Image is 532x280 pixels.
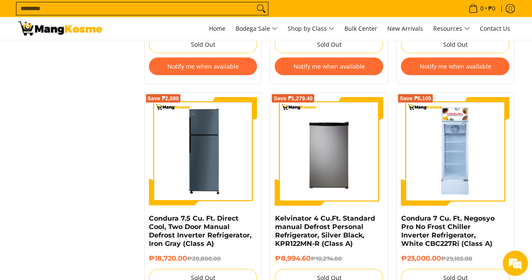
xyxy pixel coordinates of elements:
del: ₱29,105.00 [441,255,472,261]
div: Minimize live chat window [138,4,158,24]
span: Home [209,24,225,32]
del: ₱10,274.00 [310,255,341,261]
button: Notify me when available [149,57,257,75]
span: • [466,4,498,13]
span: Bulk Center [344,24,377,32]
span: Contact Us [480,24,510,32]
textarea: Type your message and hit 'Enter' [4,189,160,218]
nav: Main Menu [111,17,514,40]
a: Home [205,17,230,40]
span: Save ₱2,080 [148,96,179,101]
a: Resources [429,17,474,40]
h6: ₱18,720.00 [149,254,257,262]
a: Condura 7.5 Cu. Ft. Direct Cool, Two Door Manual Defrost Inverter Refrigerator, Iron Gray (Class A) [149,214,251,247]
img: Condura 7 Cu. Ft. Negosyo Pro No Frost Chiller Inverter Refrigerator, White CBC227Ri (Class A) [401,97,509,205]
button: Sold Out [401,35,509,53]
h6: ₱23,000.00 [401,254,509,262]
div: Chat with us now [44,47,141,58]
span: Shop by Class [288,23,334,34]
img: Bodega Sale Refrigerator l Mang Kosme: Home Appliances Warehouse Sale [18,21,102,35]
span: We're online! [49,85,116,171]
a: Shop by Class [283,17,339,40]
button: Sold Out [275,35,383,53]
a: Bodega Sale [231,17,282,40]
span: Bodega Sale [236,23,278,34]
a: Contact Us [476,17,514,40]
a: Kelvinator 4 Cu.Ft. Standard manual Defrost Personal Refrigerator, Silver Black, KPR122MN-R (Clas... [275,214,375,247]
span: New Arrivals [387,24,423,32]
button: Sold Out [149,35,257,53]
span: 0 [479,5,485,11]
del: ₱20,800.00 [187,255,221,261]
a: Bulk Center [340,17,381,40]
button: Notify me when available [275,57,383,75]
span: ₱0 [487,5,497,11]
button: Notify me when available [401,57,509,75]
span: Save ₱6,105 [400,96,431,101]
a: New Arrivals [383,17,427,40]
img: condura-direct-cool-7.5-cubic-feet-2-door-manual-defrost-inverter-ref-iron-gray-full-view-mang-kosme [149,97,257,205]
button: Search [254,2,268,15]
span: Resources [433,23,470,34]
h6: ₱8,994.60 [275,254,383,262]
span: Save ₱1,279.40 [273,96,312,101]
img: Kelvinator 4 Cu.Ft. Standard manual Defrost Personal Refrigerator, Silver Black, KPR122MN-R (Clas... [275,97,383,205]
a: Condura 7 Cu. Ft. Negosyo Pro No Frost Chiller Inverter Refrigerator, White CBC227Ri (Class A) [401,214,494,247]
